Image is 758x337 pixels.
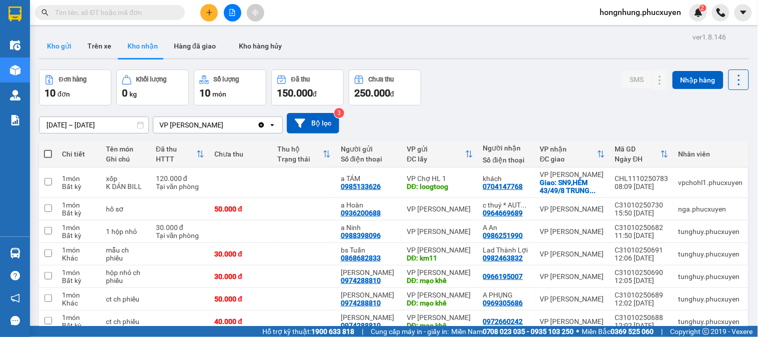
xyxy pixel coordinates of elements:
div: VP [PERSON_NAME] [407,313,473,321]
div: Chưa thu [369,76,394,83]
div: 30.000 đ [156,223,205,231]
img: warehouse-icon [10,248,20,258]
div: Đã thu [156,145,197,153]
div: xốp [106,174,146,182]
span: 10 [199,87,210,99]
div: Trạng thái [278,155,323,163]
span: 150.000 [277,87,313,99]
div: VP [PERSON_NAME] [540,227,605,235]
div: C31010250688 [615,313,669,321]
div: tunghuy.phucxuyen [679,317,743,325]
div: Ghi chú [106,155,146,163]
div: 1 món [62,201,96,209]
div: Số lượng [214,76,239,83]
div: Giao: SN9,HẺM 43/49/8 TRUNG KÍNH,TRUNG HÒA,CẦU GIẤY,HÀ NỘI [540,178,605,194]
div: A An [483,223,530,231]
div: Bất kỳ [62,231,96,239]
div: c thuý * AUTO LIMO [483,201,530,209]
div: Tại văn phòng [156,182,205,190]
div: VP [PERSON_NAME] [407,268,473,276]
span: Kho hàng hủy [239,42,282,50]
svg: Clear value [257,121,265,129]
div: 1 món [62,223,96,231]
span: notification [10,293,20,303]
button: caret-down [735,4,752,21]
span: Hỗ trợ kỹ thuật: [262,326,354,337]
div: 12:02 [DATE] [615,299,669,307]
div: VP Chợ HL 1 [407,174,473,182]
div: vpchohl1.phucxuyen [679,178,743,186]
button: Nhập hàng [673,71,724,89]
input: Selected VP Dương Đình Nghệ. [224,120,225,130]
div: ver 1.8.146 [693,31,727,42]
button: Đã thu150.000đ [271,69,344,105]
div: tunghuy.phucxuyen [679,227,743,235]
div: Ngày ĐH [615,155,661,163]
button: Hàng đã giao [166,34,224,58]
div: 0982463832 [483,254,523,262]
div: Khối lượng [136,76,167,83]
div: hồ sơ [106,205,146,213]
button: plus [200,4,218,21]
div: VP [PERSON_NAME] [540,272,605,280]
div: ct ch phiếu [106,295,146,303]
div: Người gửi [341,145,397,153]
div: VP [PERSON_NAME] [407,291,473,299]
img: warehouse-icon [10,40,20,50]
th: Toggle SortBy [273,141,336,167]
div: Minh Hiếu [341,268,397,276]
div: C31010250682 [615,223,669,231]
img: warehouse-icon [10,90,20,100]
button: Đơn hàng10đơn [39,69,111,105]
span: món [212,90,226,98]
span: 0 [122,87,127,99]
div: VP [PERSON_NAME] [540,250,605,258]
div: 50.000 đ [214,295,267,303]
img: warehouse-icon [10,65,20,75]
strong: 1900 633 818 [311,327,354,335]
img: solution-icon [10,115,20,125]
div: Số điện thoại [483,156,530,164]
div: 0964669689 [483,209,523,217]
div: Thu hộ [278,145,323,153]
div: 40.000 đ [214,317,267,325]
div: 12:05 [DATE] [615,276,669,284]
span: ... [521,201,527,209]
span: | [662,326,663,337]
img: phone-icon [717,8,726,17]
div: Bất kỳ [62,321,96,329]
span: Miền Nam [451,326,574,337]
span: aim [252,9,259,16]
div: C31010250690 [615,268,669,276]
div: Minh Hiếu [341,291,397,299]
div: HTTT [156,155,197,163]
div: 1 hộp nhỏ [106,227,146,235]
div: 1 món [62,313,96,321]
div: 12:06 [DATE] [615,254,669,262]
div: K DÁN BILL [106,182,146,190]
span: 250.000 [354,87,390,99]
div: 0966195007 [483,272,523,280]
div: Đã thu [291,76,310,83]
div: VP nhận [540,145,597,153]
div: ĐC lấy [407,155,465,163]
div: 11:50 [DATE] [615,231,669,239]
span: 2 [701,4,705,11]
div: a Ninh [341,223,397,231]
div: nga.phucxuyen [679,205,743,213]
th: Toggle SortBy [610,141,674,167]
div: 0974288810 [341,276,381,284]
div: Người nhận [483,144,530,152]
div: Tên món [106,145,146,153]
svg: open [268,121,276,129]
span: message [10,316,20,325]
div: bs Tuấn [341,246,397,254]
div: 50.000 đ [214,205,267,213]
div: DĐ: mạo khê [407,276,473,284]
div: DĐ: mạo khê [407,299,473,307]
div: Khác [62,299,96,307]
span: plus [206,9,213,16]
span: file-add [229,9,236,16]
span: Cung cấp máy in - giấy in: [371,326,449,337]
div: VP [PERSON_NAME] [159,120,223,130]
